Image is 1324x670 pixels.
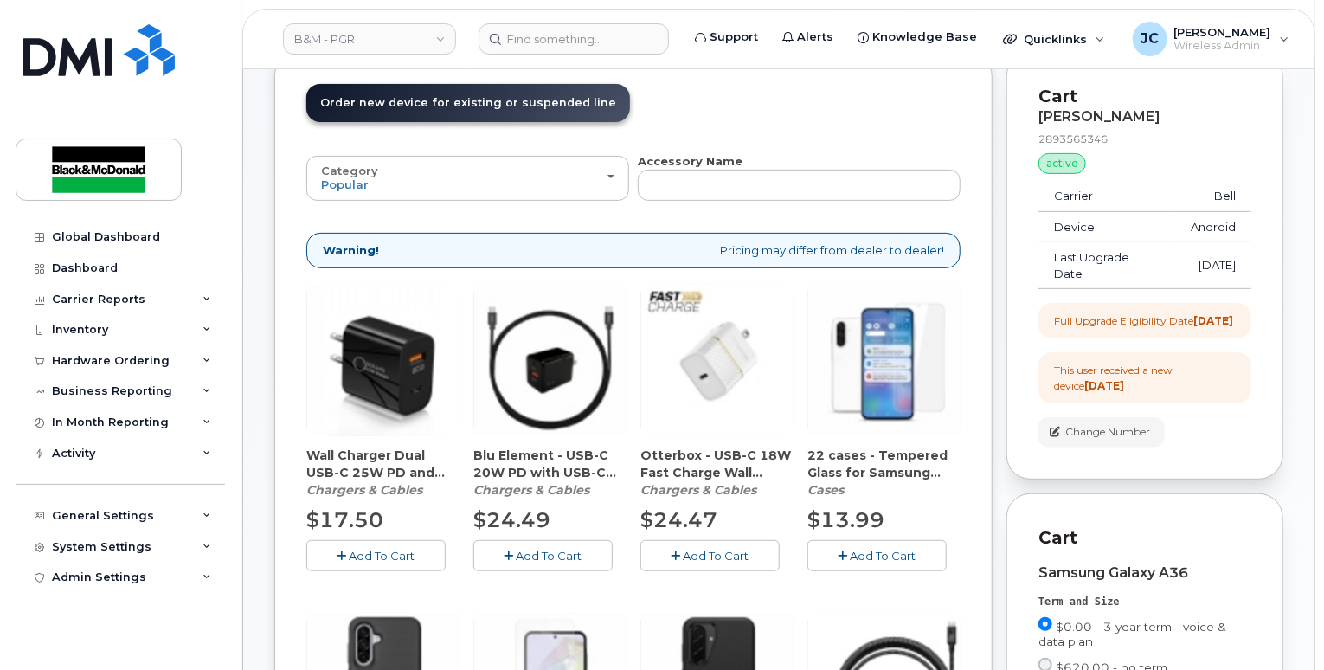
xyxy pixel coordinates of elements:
[1121,22,1302,56] div: Jackie Cox
[1038,595,1251,609] div: Term and Size
[641,284,794,436] img: accessory36681.JPG
[770,20,845,55] a: Alerts
[1054,313,1233,328] div: Full Upgrade Eligibility Date
[683,20,770,55] a: Support
[1175,212,1251,243] td: Android
[710,29,758,46] span: Support
[1038,84,1251,109] p: Cart
[1174,25,1271,39] span: [PERSON_NAME]
[321,177,369,191] span: Popular
[638,154,742,168] strong: Accessory Name
[1174,39,1271,53] span: Wireless Admin
[473,482,589,498] em: Chargers & Cables
[1038,242,1175,289] td: Last Upgrade Date
[1038,212,1175,243] td: Device
[845,20,989,55] a: Knowledge Base
[307,284,460,436] img: accessory36907.JPG
[640,540,780,570] button: Add To Cart
[473,540,613,570] button: Add To Cart
[479,23,669,55] input: Find something...
[1065,424,1150,440] span: Change Number
[474,284,627,436] img: accessory36347.JPG
[797,29,833,46] span: Alerts
[306,482,422,498] em: Chargers & Cables
[1084,379,1124,392] strong: [DATE]
[807,447,961,499] div: 22 cases - Tempered Glass for Samsung Galaxy A36 (CATGBE000138)
[1038,525,1251,551] p: Cart
[306,507,383,532] span: $17.50
[306,540,446,570] button: Add To Cart
[517,549,582,563] span: Add To Cart
[306,447,460,499] div: Wall Charger Dual USB-C 25W PD and USB-A Bulk (For Samsung) - Black (CAHCBE000093)
[807,540,947,570] button: Add To Cart
[1038,620,1226,648] span: $0.00 - 3 year term - voice & data plan
[640,447,794,481] span: Otterbox - USB-C 18W Fast Charge Wall Adapter - White (CAHCAP000074)
[1038,153,1086,174] div: active
[1038,565,1251,581] div: Samsung Galaxy A36
[473,507,550,532] span: $24.49
[473,447,627,481] span: Blu Element - USB-C 20W PD with USB-C Cable 4ft Wall Charger - Black (CAHCPZ000096)
[321,164,378,177] span: Category
[1038,109,1251,125] div: [PERSON_NAME]
[807,447,961,481] span: 22 cases - Tempered Glass for Samsung Galaxy A36 (CATGBE000138)
[808,284,961,436] img: accessory37072.JPG
[872,29,977,46] span: Knowledge Base
[320,96,616,109] span: Order new device for existing or suspended line
[323,242,379,259] strong: Warning!
[1024,32,1087,46] span: Quicklinks
[306,233,961,268] div: Pricing may differ from dealer to dealer!
[1038,417,1165,448] button: Change Number
[1038,132,1251,146] div: 2893565346
[1175,181,1251,212] td: Bell
[684,549,749,563] span: Add To Cart
[1038,617,1052,631] input: $0.00 - 3 year term - voice & data plan
[283,23,456,55] a: B&M - PGR
[1193,314,1233,327] strong: [DATE]
[807,507,884,532] span: $13.99
[1141,29,1159,49] span: JC
[640,447,794,499] div: Otterbox - USB-C 18W Fast Charge Wall Adapter - White (CAHCAP000074)
[306,447,460,481] span: Wall Charger Dual USB-C 25W PD and USB-A Bulk (For Samsung) - Black (CAHCBE000093)
[807,482,844,498] em: Cases
[1054,363,1236,392] div: This user received a new device
[851,549,916,563] span: Add To Cart
[473,447,627,499] div: Blu Element - USB-C 20W PD with USB-C Cable 4ft Wall Charger - Black (CAHCPZ000096)
[1038,181,1175,212] td: Carrier
[350,549,415,563] span: Add To Cart
[1175,242,1251,289] td: [DATE]
[306,156,629,201] button: Category Popular
[640,482,756,498] em: Chargers & Cables
[640,507,717,532] span: $24.47
[991,22,1117,56] div: Quicklinks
